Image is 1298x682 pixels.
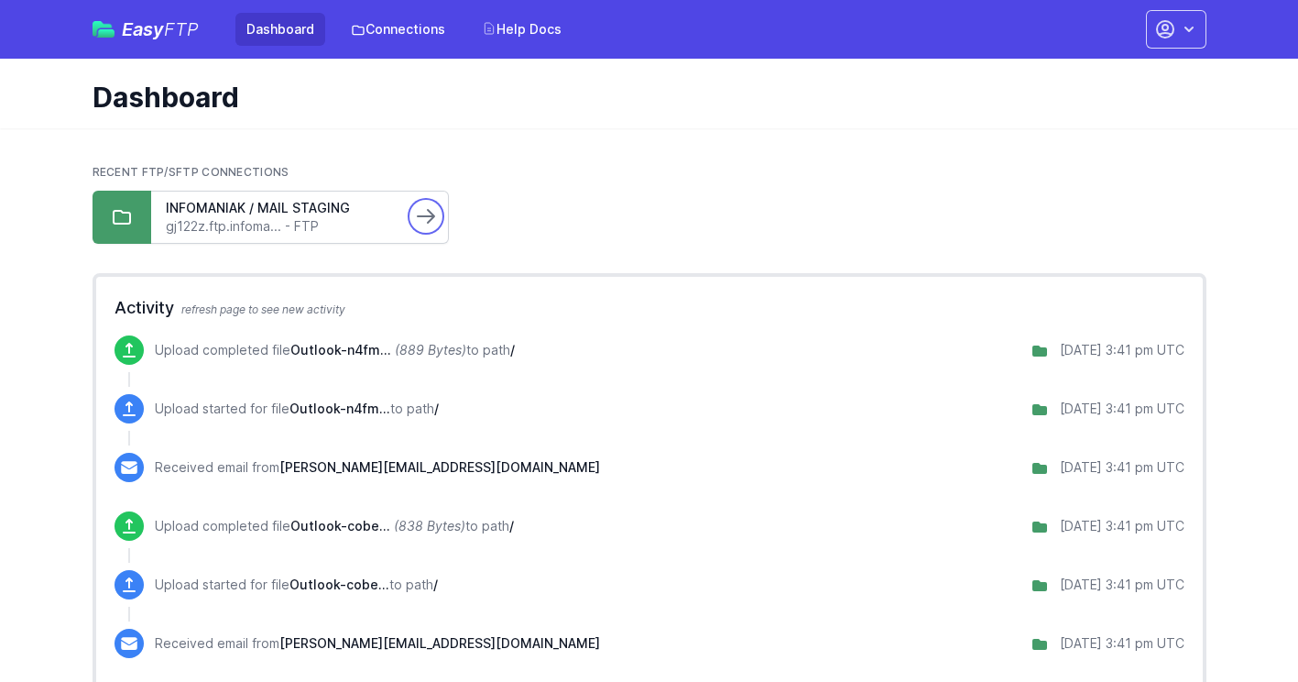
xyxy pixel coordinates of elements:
[164,18,199,40] span: FTP
[1060,517,1184,535] div: [DATE] 3:41 pm UTC
[93,165,1206,180] h2: Recent FTP/SFTP Connections
[340,13,456,46] a: Connections
[289,577,389,592] span: Outlook-cobeqxfd.png
[1060,400,1184,418] div: [DATE] 3:41 pm UTC
[1060,634,1184,653] div: [DATE] 3:41 pm UTC
[235,13,325,46] a: Dashboard
[395,342,466,357] i: (889 Bytes)
[155,634,600,653] p: Received email from
[290,342,391,357] span: Outlook-n4fmx1xz.png
[394,518,465,533] i: (838 Bytes)
[1060,576,1184,594] div: [DATE] 3:41 pm UTC
[93,20,199,38] a: EasyFTP
[93,21,115,38] img: easyftp_logo.png
[166,199,397,217] a: INFOMANIAK / MAIL STAGING
[471,13,573,46] a: Help Docs
[155,341,515,359] p: Upload completed file to path
[1206,590,1276,660] iframe: Drift Widget Chat Controller
[122,20,199,38] span: Easy
[433,577,438,592] span: /
[510,342,515,357] span: /
[166,217,397,236] a: gj122z.ftp.infoma... - FTP
[289,401,390,416] span: Outlook-n4fmx1xz.png
[509,518,514,533] span: /
[155,458,600,477] p: Received email from
[279,635,600,651] span: [PERSON_NAME][EMAIL_ADDRESS][DOMAIN_NAME]
[279,459,600,475] span: [PERSON_NAME][EMAIL_ADDRESS][DOMAIN_NAME]
[93,81,1192,114] h1: Dashboard
[155,400,439,418] p: Upload started for file to path
[155,517,514,535] p: Upload completed file to path
[1060,458,1184,477] div: [DATE] 3:41 pm UTC
[290,518,390,533] span: Outlook-cobeqxfd.png
[181,302,345,316] span: refresh page to see new activity
[434,401,439,416] span: /
[155,576,438,594] p: Upload started for file to path
[1060,341,1184,359] div: [DATE] 3:41 pm UTC
[115,295,1184,321] h2: Activity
